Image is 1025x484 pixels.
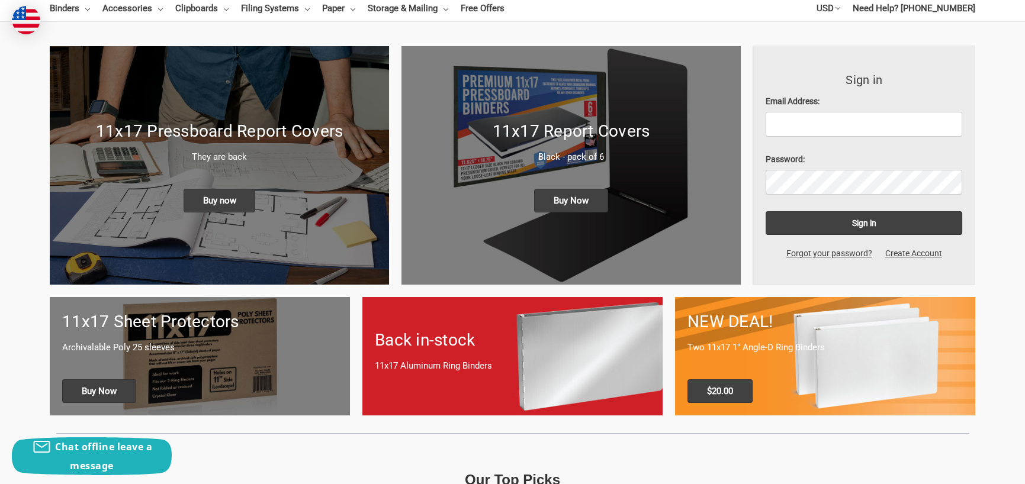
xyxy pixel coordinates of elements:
[401,46,741,285] img: 11x17 Report Covers
[375,328,650,353] h1: Back in-stock
[55,440,152,472] span: Chat offline leave a message
[12,437,172,475] button: Chat offline leave a message
[766,153,962,166] label: Password:
[414,119,728,144] h1: 11x17 Report Covers
[62,379,136,403] span: Buy Now
[687,341,963,354] p: Two 11x17 1" Angle-D Ring Binders
[766,211,962,235] input: Sign in
[675,297,975,415] a: 11x17 Binder 2-pack only $20.00 NEW DEAL! Two 11x17 1" Angle-D Ring Binders $20.00
[687,379,753,403] span: $20.00
[62,309,338,334] h1: 11x17 Sheet Protectors
[184,189,256,212] span: Buy now
[50,297,350,415] a: 11x17 sheet protectors 11x17 Sheet Protectors Archivalable Poly 25 sleeves Buy Now
[766,95,962,108] label: Email Address:
[414,150,728,164] p: Black - pack of 6
[62,341,338,354] p: Archivalable Poly 25 sleeves
[687,309,963,334] h1: NEW DEAL!
[534,189,608,212] span: Buy Now
[401,46,741,285] a: 11x17 Report Covers 11x17 Report Covers Black - pack of 6 Buy Now
[62,119,377,144] h1: 11x17 Pressboard Report Covers
[780,247,879,260] a: Forgot your password?
[927,452,1025,484] iframe: Google Customer Reviews
[50,46,389,285] a: New 11x17 Pressboard Binders 11x17 Pressboard Report Covers They are back Buy now
[362,297,663,415] a: Back in-stock 11x17 Aluminum Ring Binders
[12,6,40,34] img: duty and tax information for United States
[375,359,650,373] p: 11x17 Aluminum Ring Binders
[50,46,389,285] img: New 11x17 Pressboard Binders
[62,150,377,164] p: They are back
[879,247,949,260] a: Create Account
[766,71,962,89] h3: Sign in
